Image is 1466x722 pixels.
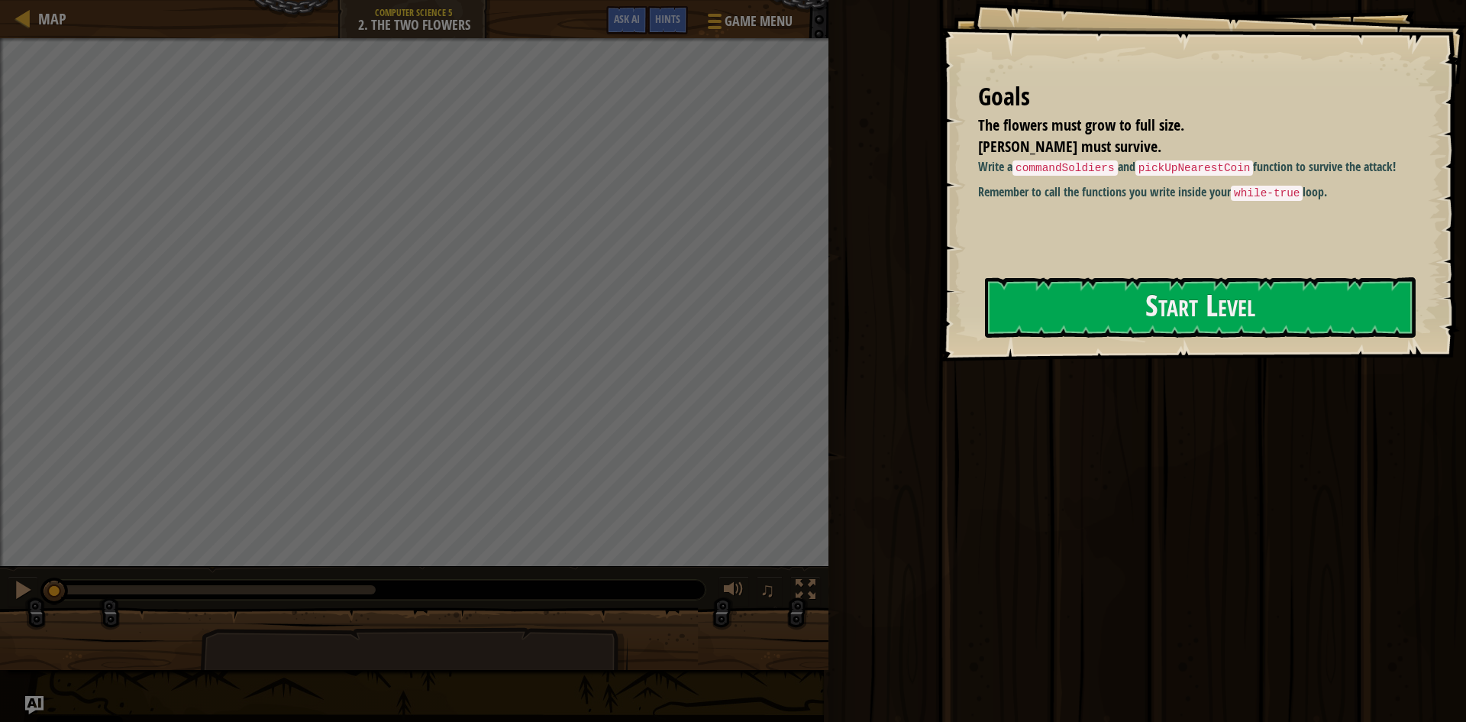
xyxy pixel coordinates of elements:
[25,696,44,714] button: Ask AI
[655,11,680,26] span: Hints
[1135,160,1254,176] code: pickUpNearestCoin
[978,158,1424,176] p: Write a and function to survive the attack!
[725,11,793,31] span: Game Menu
[959,115,1409,137] li: The flowers must grow to full size.
[696,6,802,42] button: Game Menu
[978,79,1413,115] div: Goals
[760,578,775,601] span: ♫
[606,6,647,34] button: Ask AI
[1231,186,1303,201] code: while-true
[978,136,1161,157] span: [PERSON_NAME] must survive.
[978,115,1184,135] span: The flowers must grow to full size.
[790,576,821,607] button: Toggle fullscreen
[985,277,1416,338] button: Start Level
[1012,160,1118,176] code: commandSoldiers
[38,8,66,29] span: Map
[614,11,640,26] span: Ask AI
[31,8,66,29] a: Map
[8,576,38,607] button: Ctrl + P: Pause
[718,576,749,607] button: Adjust volume
[757,576,783,607] button: ♫
[959,136,1409,158] li: Hector must survive.
[978,183,1424,202] p: Remember to call the functions you write inside your loop.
